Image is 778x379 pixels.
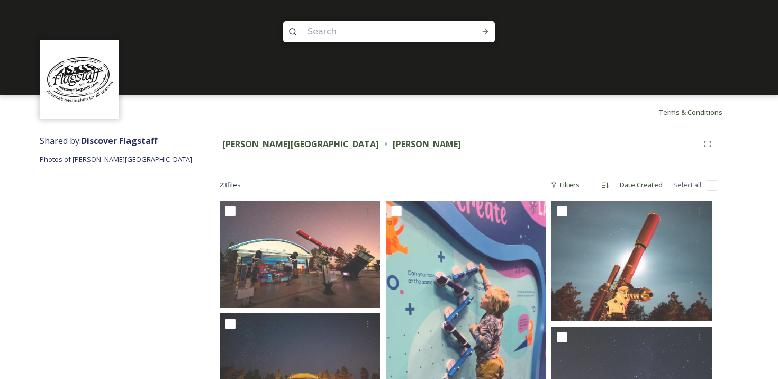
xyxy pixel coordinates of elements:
[81,135,157,147] strong: Discover Flagstaff
[658,106,738,119] a: Terms & Conditions
[220,201,380,308] img: DSC01286_abe.snider-scaled.jpg
[551,201,712,321] img: Moonraker (Nate Nise).jpg
[673,180,701,190] span: Select all
[393,138,461,150] strong: [PERSON_NAME]
[220,180,241,190] span: 23 file s
[658,107,722,117] span: Terms & Conditions
[41,41,118,118] img: Untitled%20design%20(1).png
[545,175,585,195] div: Filters
[222,138,379,150] strong: [PERSON_NAME][GEOGRAPHIC_DATA]
[40,135,157,147] span: Shared by:
[302,20,447,43] input: Search
[614,175,668,195] div: Date Created
[40,155,192,164] span: Photos of [PERSON_NAME][GEOGRAPHIC_DATA]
